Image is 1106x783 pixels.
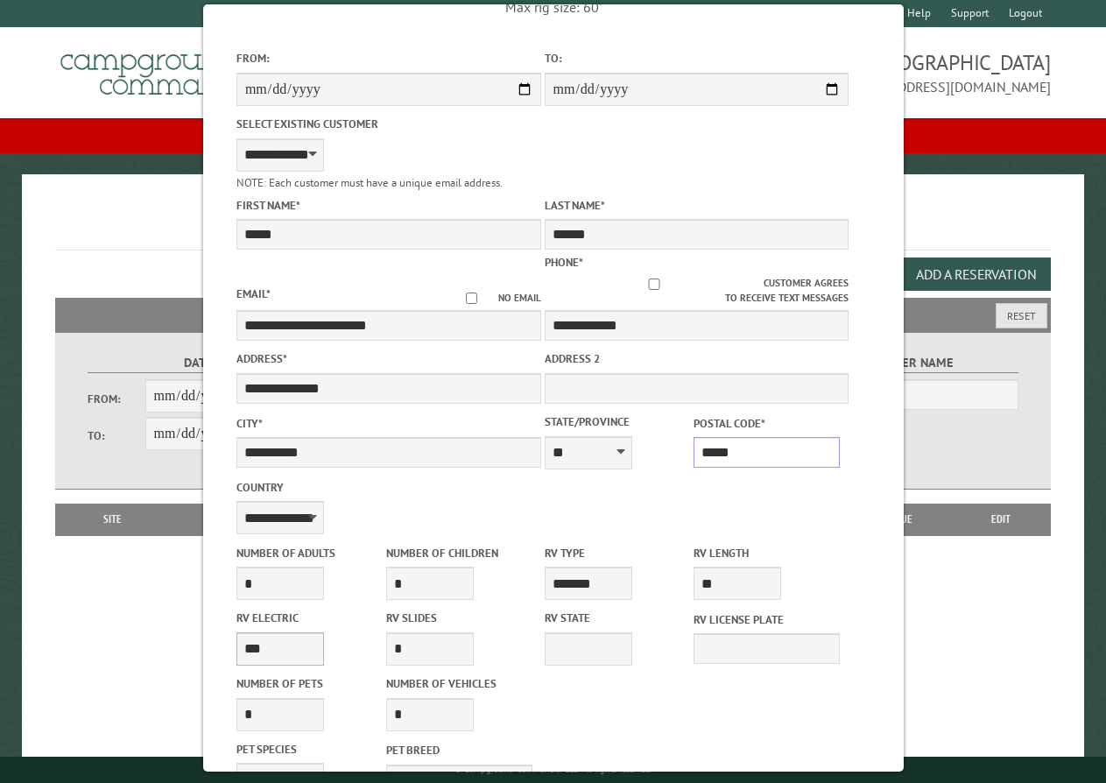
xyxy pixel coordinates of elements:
small: © Campground Commander LLC. All rights reserved. [454,764,652,775]
label: Number of Adults [236,545,382,561]
input: No email [444,293,497,304]
label: To: [544,50,849,67]
label: RV Type [544,545,690,561]
small: NOTE: Each customer must have a unique email address. [236,175,502,190]
h2: Filters [55,298,1051,331]
img: Campground Commander [55,34,274,102]
label: Pet species [236,741,382,758]
th: Due [857,504,950,535]
label: Number of Children [385,545,532,561]
input: Customer agrees to receive text messages [544,279,764,290]
label: Postal Code [694,415,840,432]
label: Email [236,286,270,301]
label: Last Name [544,197,849,214]
label: RV State [544,610,690,626]
label: RV License Plate [694,611,840,628]
label: State/Province [544,413,690,430]
label: Country [236,479,540,496]
label: Select existing customer [236,116,540,132]
h1: Reservations [55,202,1051,250]
label: To: [88,427,144,444]
label: City [236,415,540,432]
button: Add a Reservation [901,257,1051,291]
label: RV Electric [236,610,382,626]
label: First Name [236,197,540,214]
th: Dates [160,504,287,535]
label: Address 2 [544,350,849,367]
label: Number of Vehicles [385,675,532,692]
label: From: [236,50,540,67]
label: Address [236,350,540,367]
button: Reset [996,303,1047,328]
label: From: [88,391,144,407]
label: Number of Pets [236,675,382,692]
label: Pet breed [385,742,532,758]
label: Customer agrees to receive text messages [544,276,849,306]
th: Edit [951,504,1051,535]
label: RV Slides [385,610,532,626]
label: No email [444,291,540,306]
label: Phone [544,255,582,270]
label: Customer Name [790,353,1018,373]
label: RV Length [694,545,840,561]
label: Dates [88,353,316,373]
th: Site [64,504,160,535]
